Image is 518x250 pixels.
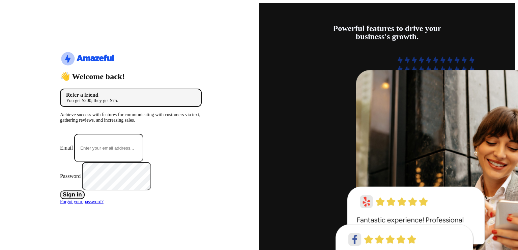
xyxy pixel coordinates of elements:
[60,173,81,179] label: Password
[60,199,104,204] a: Forgot your password?
[74,134,143,162] input: Enter your email address...
[66,92,196,98] div: Refer a friend
[316,24,458,40] div: Powerful features to drive your business's growth.
[60,190,85,199] button: Sign in
[60,145,73,151] label: Email
[60,112,202,123] div: Achieve success with features for communicating with customers via text, gathering reviews, and i...
[60,72,202,81] div: 👋 Welcome back!
[66,98,196,103] div: You get $200, they get $75.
